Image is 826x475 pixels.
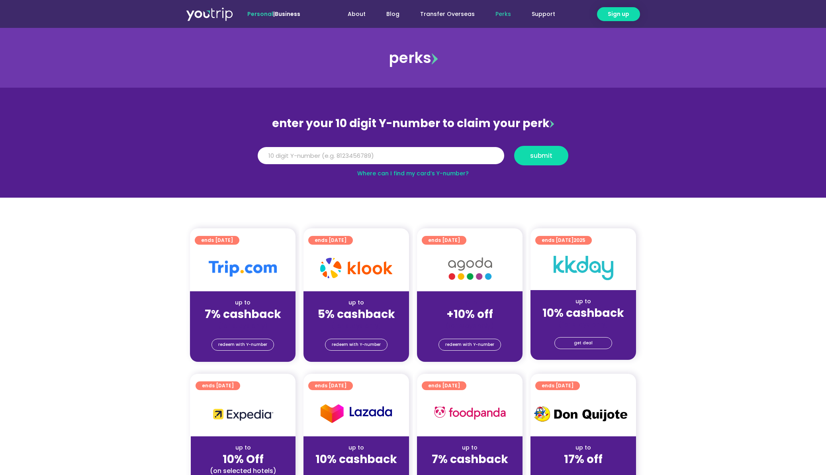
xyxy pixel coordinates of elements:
[337,7,376,22] a: About
[485,7,521,22] a: Perks
[514,146,568,165] button: submit
[535,236,592,245] a: ends [DATE]2025
[422,381,466,390] a: ends [DATE]
[564,451,603,467] strong: 17% off
[423,322,516,330] div: (for stays only)
[462,298,477,306] span: up to
[423,467,516,475] div: (for stays only)
[542,236,585,245] span: ends [DATE]
[332,339,381,350] span: redeem with Y-number
[530,153,552,159] span: submit
[537,467,630,475] div: (for stays only)
[376,7,410,22] a: Blog
[574,237,585,243] span: 2025
[315,451,397,467] strong: 10% cashback
[247,10,273,18] span: Personal
[258,146,568,171] form: Y Number
[310,467,403,475] div: (for stays only)
[537,320,630,329] div: (for stays only)
[254,113,572,134] div: enter your 10 digit Y-number to claim your perk
[542,305,624,321] strong: 10% cashback
[325,339,388,351] a: redeem with Y-number
[423,444,516,452] div: up to
[223,451,264,467] strong: 10% Off
[308,236,353,245] a: ends [DATE]
[597,7,640,21] a: Sign up
[535,381,580,390] a: ends [DATE]
[195,236,239,245] a: ends [DATE]
[608,10,629,18] span: Sign up
[197,467,289,475] div: (on selected hotels)
[438,339,501,351] a: redeem with Y-number
[554,337,612,349] a: get deal
[357,169,469,177] a: Where can I find my card’s Y-number?
[275,10,300,18] a: Business
[521,7,566,22] a: Support
[197,444,289,452] div: up to
[247,10,300,18] span: |
[315,236,346,245] span: ends [DATE]
[308,381,353,390] a: ends [DATE]
[428,381,460,390] span: ends [DATE]
[428,236,460,245] span: ends [DATE]
[315,381,346,390] span: ends [DATE]
[445,339,494,350] span: redeem with Y-number
[310,298,403,307] div: up to
[218,339,267,350] span: redeem with Y-number
[537,444,630,452] div: up to
[422,236,466,245] a: ends [DATE]
[258,147,504,165] input: 10 digit Y-number (e.g. 8123456789)
[542,381,574,390] span: ends [DATE]
[205,306,281,322] strong: 7% cashback
[410,7,485,22] a: Transfer Overseas
[196,381,240,390] a: ends [DATE]
[211,339,274,351] a: redeem with Y-number
[537,297,630,306] div: up to
[310,444,403,452] div: up to
[201,236,233,245] span: ends [DATE]
[196,322,289,330] div: (for stays only)
[432,451,508,467] strong: 7% cashback
[446,306,493,322] strong: +10% off
[574,338,593,349] span: get deal
[318,306,395,322] strong: 5% cashback
[196,298,289,307] div: up to
[322,7,566,22] nav: Menu
[202,381,234,390] span: ends [DATE]
[310,322,403,330] div: (for stays only)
